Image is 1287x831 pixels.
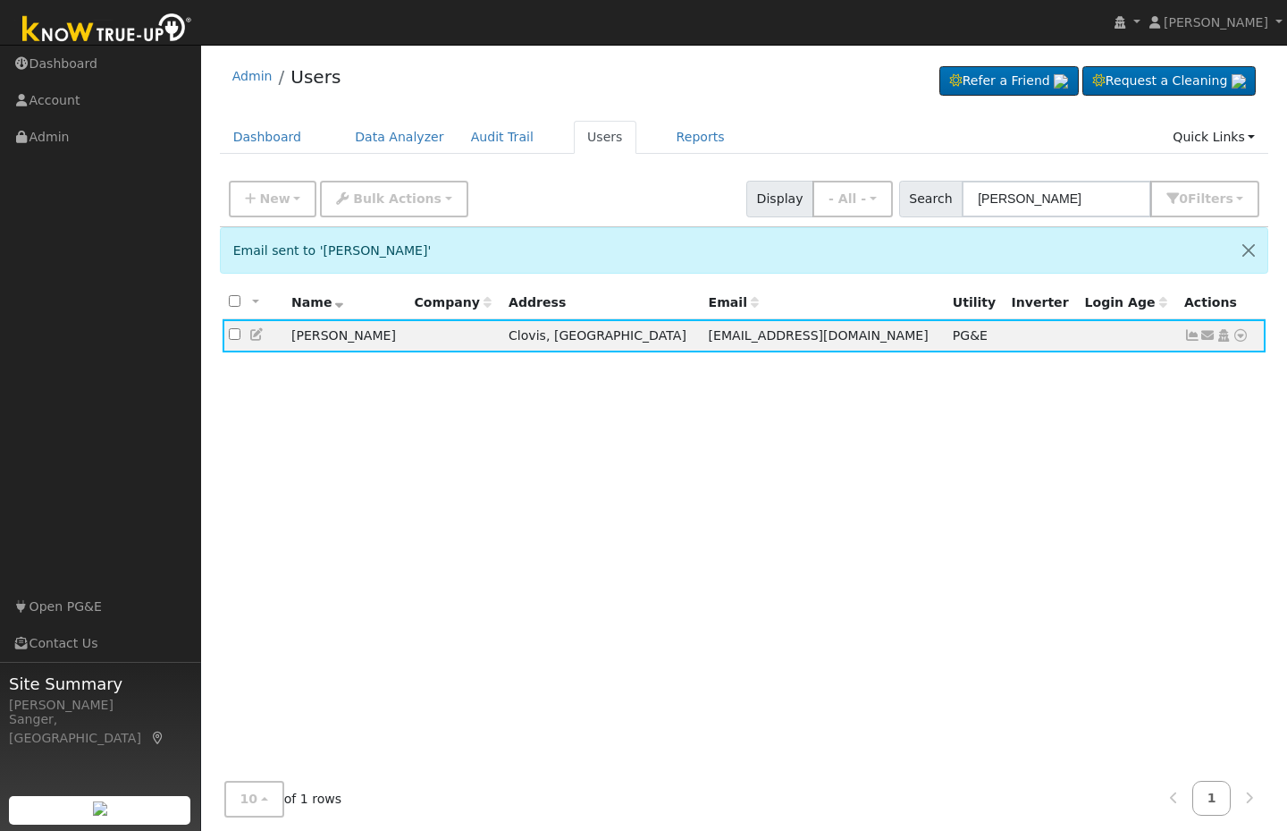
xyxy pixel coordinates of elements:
img: retrieve [93,801,107,816]
a: Dashboard [220,121,315,154]
td: Clovis, [GEOGRAPHIC_DATA] [502,319,702,352]
span: Filter [1188,191,1233,206]
span: Bulk Actions [353,191,442,206]
a: Data Analyzer [341,121,458,154]
span: Company name [415,295,492,310]
a: Map [150,731,166,745]
input: Search [962,181,1151,217]
div: [PERSON_NAME] [9,696,191,715]
span: [EMAIL_ADDRESS][DOMAIN_NAME] [709,328,929,343]
span: Name [291,295,344,310]
button: Bulk Actions [320,181,467,217]
a: Refer a Friend [939,66,1079,97]
div: Utility [953,293,999,312]
span: PG&E [953,328,988,343]
div: Actions [1184,293,1259,312]
a: Login As [1215,328,1232,343]
a: Admin [232,69,273,83]
a: Audit Trail [458,121,547,154]
img: retrieve [1232,74,1246,89]
img: Know True-Up [13,10,201,50]
a: Request a Cleaning [1082,66,1256,97]
button: 10 [224,781,284,818]
span: Email sent to '[PERSON_NAME]' [233,243,432,258]
span: 10 [240,792,258,806]
button: New [229,181,317,217]
span: of 1 rows [224,781,342,818]
a: Show Graph [1184,328,1200,343]
a: Users [574,121,636,154]
a: Users [290,66,341,88]
span: Site Summary [9,672,191,696]
a: Other actions [1232,326,1249,345]
a: drarmenta72@yahoo.com [1200,326,1216,345]
div: Inverter [1011,293,1072,312]
a: Edit User [249,327,265,342]
span: Email [709,295,759,310]
img: retrieve [1054,74,1068,89]
button: 0Filters [1150,181,1259,217]
span: New [259,191,290,206]
div: Sanger, [GEOGRAPHIC_DATA] [9,710,191,748]
div: Address [509,293,695,312]
span: Search [899,181,963,217]
a: Reports [663,121,738,154]
span: Display [746,181,813,217]
span: [PERSON_NAME] [1164,15,1268,30]
button: Close [1230,228,1267,272]
td: [PERSON_NAME] [285,319,408,352]
a: Quick Links [1159,121,1268,154]
button: - All - [812,181,893,217]
span: s [1225,191,1232,206]
span: Days since last login [1085,295,1167,310]
a: 1 [1192,781,1232,816]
